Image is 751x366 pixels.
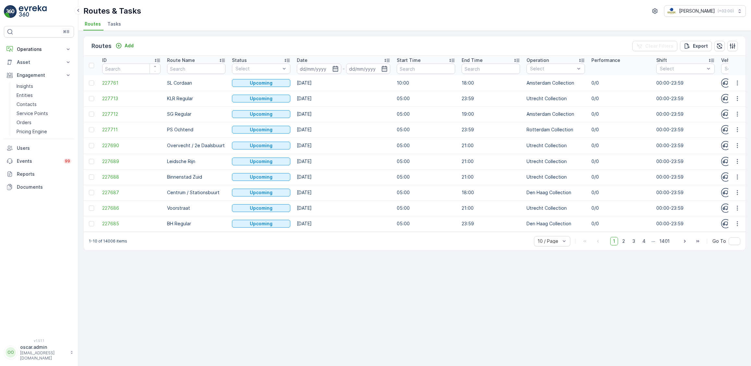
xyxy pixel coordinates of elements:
p: 21:00 [462,158,520,165]
p: Status [232,57,247,64]
img: logo [4,5,17,18]
button: Upcoming [232,220,290,228]
input: dd/mm/yyyy [297,64,341,74]
button: OOoscar.admin[EMAIL_ADDRESS][DOMAIN_NAME] [4,344,74,361]
button: Upcoming [232,189,290,196]
p: Select [236,65,280,72]
p: 05:00 [397,95,455,102]
td: [DATE] [294,106,394,122]
p: 00:00-23:59 [656,95,715,102]
p: 23:59 [462,126,520,133]
div: Toggle Row Selected [89,96,94,101]
td: [DATE] [294,137,394,154]
p: 21:00 [462,205,520,211]
p: ⌘B [63,29,69,34]
p: Den Haag Collection [527,220,585,227]
button: Upcoming [232,204,290,212]
p: 0/0 [591,126,650,133]
p: Clear Filters [645,43,673,49]
p: 05:00 [397,111,455,117]
p: 0/0 [591,189,650,196]
div: Toggle Row Selected [89,80,94,86]
p: Routes & Tasks [83,6,141,16]
span: Routes [85,21,101,27]
p: [PERSON_NAME] [679,8,715,14]
p: Utrecht Collection [527,142,585,149]
input: Search [102,64,161,74]
button: Export [680,41,712,51]
p: Den Haag Collection [527,189,585,196]
p: [EMAIL_ADDRESS][DOMAIN_NAME] [20,350,67,361]
img: svg%3e [721,141,730,150]
p: Documents [17,184,71,190]
p: Users [17,145,71,151]
p: Leidsche Rijn [167,158,225,165]
p: 00:00-23:59 [656,205,715,211]
p: Events [17,158,60,164]
p: 19:00 [462,111,520,117]
td: [DATE] [294,91,394,106]
img: svg%3e [721,78,730,88]
span: 227690 [102,142,161,149]
p: Operation [527,57,549,64]
button: Operations [4,43,74,56]
span: Tasks [107,21,121,27]
button: Upcoming [232,95,290,102]
td: [DATE] [294,200,394,216]
p: Utrecht Collection [527,174,585,180]
p: Upcoming [250,142,273,149]
button: Asset [4,56,74,69]
p: BH Regular [167,220,225,227]
p: 05:00 [397,205,455,211]
p: Engagement [17,72,61,78]
button: Upcoming [232,126,290,134]
p: Rotterdam Collection [527,126,585,133]
p: 05:00 [397,126,455,133]
p: 21:00 [462,142,520,149]
p: Export [693,43,708,49]
img: logo_light-DOdMpM7g.png [19,5,47,18]
a: Documents [4,181,74,194]
a: 227689 [102,158,161,165]
span: 227687 [102,189,161,196]
td: [DATE] [294,154,394,169]
span: Go To [712,238,726,244]
p: 0/0 [591,174,650,180]
p: Upcoming [250,220,273,227]
input: Search [462,64,520,74]
a: Orders [14,118,74,127]
p: Overvecht / 2e Daalsbuurt [167,142,225,149]
button: Upcoming [232,142,290,149]
a: 227685 [102,220,161,227]
input: Search [397,64,455,74]
a: 227761 [102,80,161,86]
p: Upcoming [250,205,273,211]
p: Upcoming [250,80,273,86]
a: Events99 [4,155,74,168]
p: Contacts [17,101,37,108]
div: Toggle Row Selected [89,127,94,132]
p: Upcoming [250,174,273,180]
p: 21:00 [462,174,520,180]
img: basis-logo_rgb2x.png [667,7,676,15]
a: Service Points [14,109,74,118]
button: Upcoming [232,110,290,118]
p: Route Name [167,57,195,64]
p: Operations [17,46,61,53]
p: 0/0 [591,111,650,117]
p: - [343,65,345,73]
p: 00:00-23:59 [656,174,715,180]
p: Asset [17,59,61,65]
span: 227711 [102,126,161,133]
p: SG Regular [167,111,225,117]
p: Utrecht Collection [527,158,585,165]
p: 00:00-23:59 [656,126,715,133]
p: Routes [91,41,112,51]
p: KLR Regular [167,95,225,102]
p: SL Cordaan [167,80,225,86]
button: Upcoming [232,173,290,181]
p: 00:00-23:59 [656,80,715,86]
p: 00:00-23:59 [656,220,715,227]
span: 4 [639,237,648,245]
p: Upcoming [250,111,273,117]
